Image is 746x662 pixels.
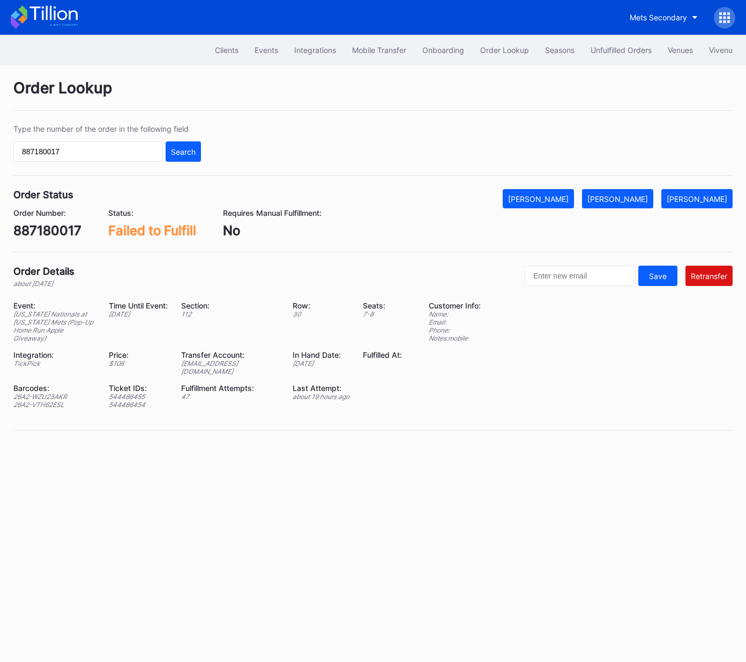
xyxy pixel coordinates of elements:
button: Vivenu [701,40,741,60]
div: [DATE] [109,310,168,318]
div: Clients [215,46,238,55]
button: Retransfer [685,266,733,286]
div: TickPick [13,359,95,367]
button: Mobile Transfer [344,40,414,60]
div: Ticket IDs: [109,383,168,393]
div: Failed to Fulfill [108,223,196,238]
div: Notes: mobile [429,334,481,342]
input: Enter new email [525,266,636,286]
div: [PERSON_NAME] [667,194,727,204]
button: Order Lookup [472,40,537,60]
div: Mobile Transfer [352,46,406,55]
div: Unfulfilled Orders [591,46,652,55]
div: about [DATE] [13,280,74,288]
button: Unfulfilled Orders [583,40,660,60]
div: about 19 hours ago [293,393,349,401]
div: Search [171,147,196,156]
button: Integrations [286,40,344,60]
div: Seasons [545,46,575,55]
div: Fulfilled At: [363,350,402,359]
div: Price: [109,350,168,359]
div: Save [649,272,667,281]
div: 544486455 [109,393,168,401]
div: Order Lookup [480,46,529,55]
input: GT59662 [13,141,163,162]
div: 112 [181,310,280,318]
button: Save [638,266,677,286]
div: In Hand Date: [293,350,349,359]
button: Search [166,141,201,162]
div: Integration: [13,350,95,359]
div: Events [255,46,278,55]
div: Order Number: [13,208,81,217]
button: Events [247,40,286,60]
div: Customer Info: [429,301,481,310]
button: Mets Secondary [622,7,706,27]
div: Seats: [363,301,402,310]
div: Transfer Account: [181,350,280,359]
div: [US_STATE] Nationals at [US_STATE] Mets (Pop-Up Home Run Apple Giveaway) [13,310,95,342]
div: Fulfillment Attempts: [181,383,280,393]
div: [PERSON_NAME] [587,194,648,204]
button: [PERSON_NAME] [661,189,733,208]
div: 26A2-WZU23AKR [13,393,95,401]
div: Row: [293,301,349,310]
div: Barcodes: [13,383,95,393]
div: Name: [429,310,481,318]
button: [PERSON_NAME] [503,189,574,208]
div: 544486454 [109,401,168,409]
div: Section: [181,301,280,310]
div: Type the number of the order in the following field [13,124,201,133]
button: [PERSON_NAME] [582,189,653,208]
div: Email: [429,318,481,326]
div: Time Until Event: [109,301,168,310]
div: Mets Secondary [630,13,687,22]
div: Integrations [294,46,336,55]
div: Last Attempt: [293,383,349,393]
div: 26A2-VTH62ESL [13,401,95,409]
div: No [223,223,322,238]
div: 887180017 [13,223,81,238]
div: Venues [668,46,693,55]
div: Requires Manual Fulfillment: [223,208,322,217]
div: Vivenu [709,46,733,55]
div: 30 [293,310,349,318]
button: Venues [660,40,701,60]
div: Event: [13,301,95,310]
div: Order Status [13,189,73,200]
div: Onboarding [422,46,464,55]
div: Status: [108,208,196,217]
div: [EMAIL_ADDRESS][DOMAIN_NAME] [181,359,280,375]
button: Clients [207,40,247,60]
div: Order Lookup [13,79,733,111]
div: 7 - 8 [363,310,402,318]
div: Retransfer [691,272,727,281]
button: Seasons [537,40,583,60]
div: Order Details [13,266,74,277]
div: [PERSON_NAME] [508,194,569,204]
div: $ 108 [109,359,168,367]
button: Onboarding [414,40,472,60]
div: [DATE] [293,359,349,367]
div: 47 [181,393,280,401]
div: Phone: [429,326,481,334]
